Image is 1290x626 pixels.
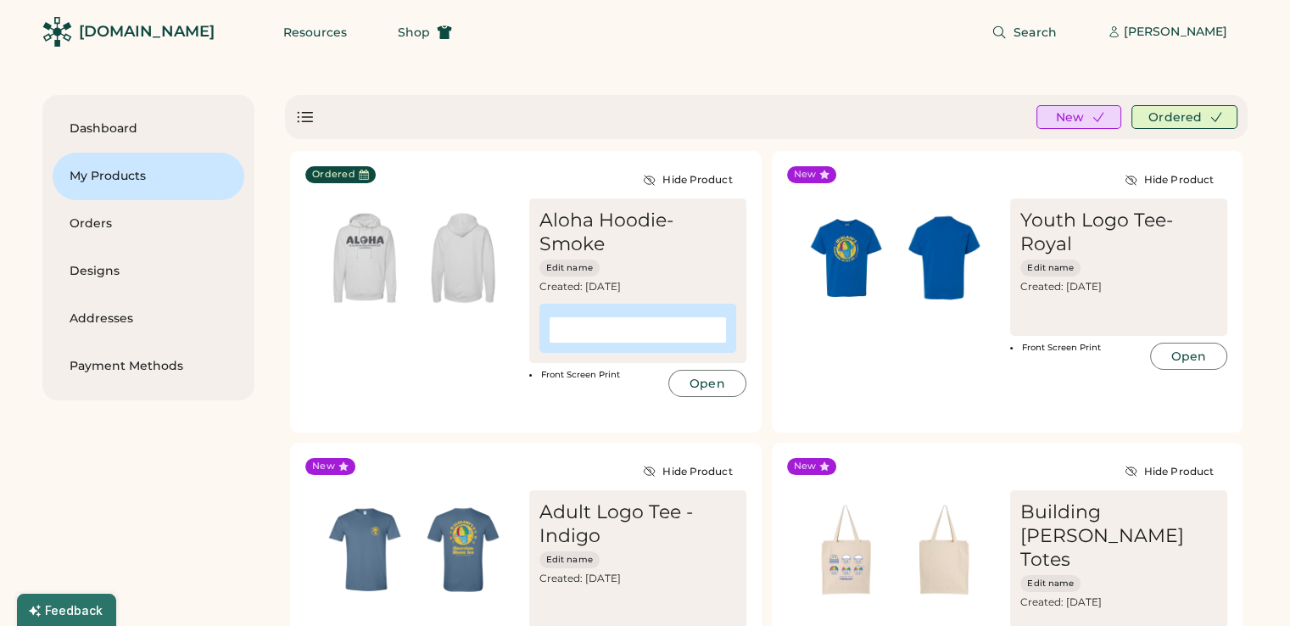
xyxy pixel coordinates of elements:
img: generate-image [895,209,993,307]
div: Building [PERSON_NAME] Totes [1020,500,1217,572]
div: Created: [DATE] [1020,595,1217,609]
div: Created: [DATE] [1020,280,1217,293]
button: Hide Product [629,166,746,193]
img: generate-image [414,500,512,599]
img: generate-image [895,500,993,599]
div: Dashboard [70,120,227,137]
span: Search [1014,26,1057,38]
img: generate-image [797,209,896,307]
div: New [312,460,335,473]
button: Resources [263,15,367,49]
div: New [794,460,817,473]
button: Open [668,370,746,397]
li: Front Screen Print [1010,343,1144,353]
button: Edit name [1020,575,1081,592]
div: Addresses [70,310,227,327]
div: [DOMAIN_NAME] [79,21,215,42]
button: Hide Product [629,458,746,485]
div: Show list view [295,107,316,127]
div: Created: [DATE] [539,572,736,585]
div: Payment Methods [70,358,227,375]
button: Edit name [539,551,600,568]
button: New [1036,105,1121,129]
img: generate-image [797,500,896,599]
div: Created: [DATE] [539,280,736,293]
button: Hide Product [1111,458,1227,485]
span: Shop [398,26,430,38]
div: Aloha Hoodie-Smoke [539,209,736,256]
img: generate-image [316,209,414,307]
div: Ordered [312,168,355,182]
button: Open [1150,343,1227,370]
li: Front Screen Print [529,370,663,380]
img: generate-image [316,500,414,599]
button: Shop [377,15,472,49]
div: Designs [70,263,227,280]
button: Edit name [1020,260,1081,277]
img: generate-image [414,209,512,307]
img: Rendered Logo - Screens [42,17,72,47]
div: My Products [70,168,227,185]
button: Edit name [539,260,600,277]
button: Last Order Date: [359,170,369,180]
div: [PERSON_NAME] [1124,24,1227,41]
div: New [794,168,817,182]
button: Hide Product [1111,166,1227,193]
div: Orders [70,215,227,232]
div: Adult Logo Tee - Indigo [539,500,736,548]
button: Ordered [1131,105,1237,129]
button: Search [971,15,1077,49]
div: Youth Logo Tee-Royal [1020,209,1217,256]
